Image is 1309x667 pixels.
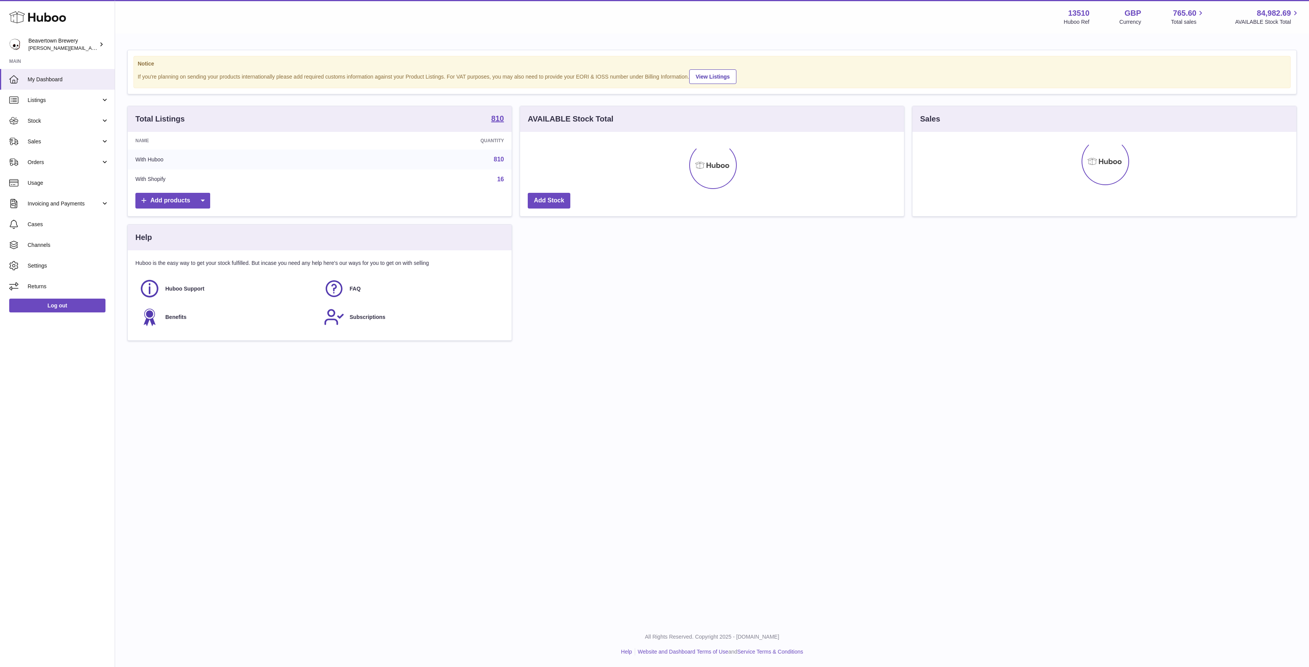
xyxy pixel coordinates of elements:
a: Website and Dashboard Terms of Use [638,649,728,655]
p: Huboo is the easy way to get your stock fulfilled. But incase you need any help here's our ways f... [135,260,504,267]
span: Stock [28,117,101,125]
a: Help [621,649,632,655]
li: and [635,648,803,655]
h3: Total Listings [135,114,185,124]
a: Add products [135,193,210,209]
span: Channels [28,242,109,249]
a: Add Stock [528,193,570,209]
a: 810 [491,115,504,124]
span: Invoicing and Payments [28,200,101,207]
div: If you're planning on sending your products internationally please add required customs informati... [138,68,1286,84]
h3: Sales [920,114,940,124]
h3: AVAILABLE Stock Total [528,114,613,124]
strong: 810 [491,115,504,122]
span: [PERSON_NAME][EMAIL_ADDRESS][PERSON_NAME][DOMAIN_NAME] [28,45,195,51]
span: Usage [28,179,109,187]
a: Service Terms & Conditions [737,649,803,655]
span: Settings [28,262,109,269]
a: 84,982.69 AVAILABLE Stock Total [1235,8,1300,26]
span: My Dashboard [28,76,109,83]
a: 16 [497,176,504,182]
th: Quantity [335,132,512,149]
a: Huboo Support [139,278,316,299]
strong: 13510 [1068,8,1090,18]
a: Log out [9,299,105,312]
span: FAQ [350,285,361,292]
span: Huboo Support [165,285,204,292]
a: FAQ [324,278,501,299]
span: Returns [28,283,109,290]
td: With Shopify [128,169,335,189]
span: Subscriptions [350,314,385,321]
span: Sales [28,138,101,145]
td: With Huboo [128,149,335,169]
span: Total sales [1171,18,1205,26]
span: Orders [28,159,101,166]
a: 810 [494,156,504,163]
img: Matthew.McCormack@beavertownbrewery.co.uk [9,39,21,50]
span: Benefits [165,314,186,321]
a: Benefits [139,307,316,327]
div: Beavertown Brewery [28,37,97,52]
span: Cases [28,221,109,228]
strong: GBP [1125,8,1141,18]
th: Name [128,132,335,149]
a: 765.60 Total sales [1171,8,1205,26]
h3: Help [135,232,152,243]
p: All Rights Reserved. Copyright 2025 - [DOMAIN_NAME] [121,633,1303,641]
span: 84,982.69 [1257,8,1291,18]
span: AVAILABLE Stock Total [1235,18,1300,26]
div: Huboo Ref [1064,18,1090,26]
strong: Notice [138,60,1286,67]
a: Subscriptions [324,307,501,327]
a: View Listings [689,69,736,84]
span: Listings [28,97,101,104]
div: Currency [1120,18,1141,26]
span: 765.60 [1173,8,1196,18]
